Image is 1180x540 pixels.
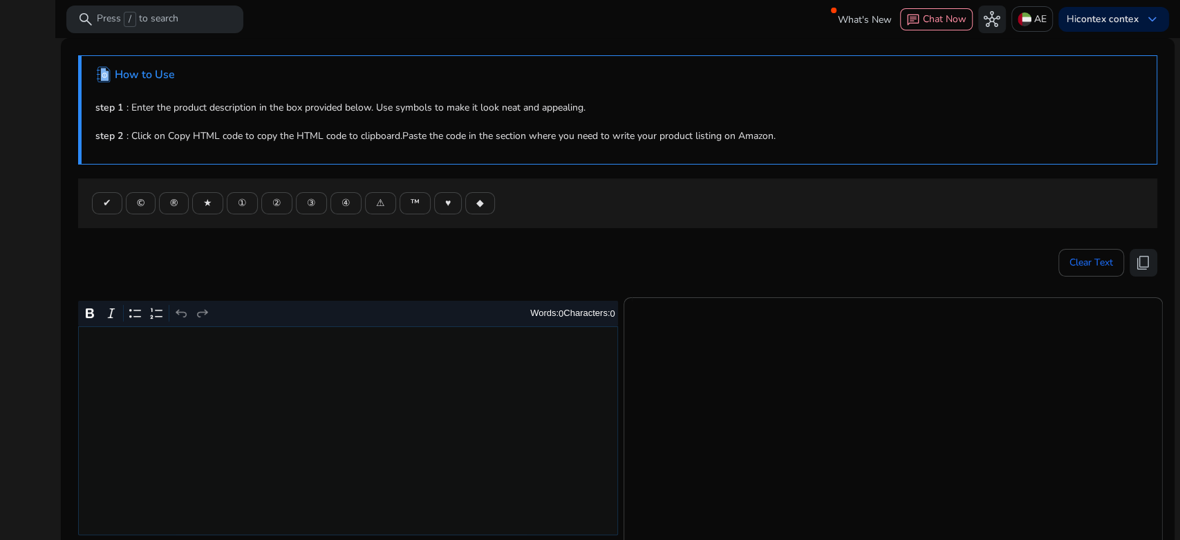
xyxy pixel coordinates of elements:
[559,308,563,319] label: 0
[476,196,484,210] span: ◆
[95,129,123,142] b: step 2
[434,192,462,214] button: ♥
[376,196,385,210] span: ⚠
[95,101,123,114] b: step 1
[77,11,94,28] span: search
[1076,12,1139,26] b: contex contex
[92,192,122,214] button: ✔
[1067,15,1139,24] p: Hi
[978,6,1006,33] button: hub
[1018,12,1031,26] img: ae.svg
[124,12,136,27] span: /
[261,192,292,214] button: ②
[170,196,178,210] span: ®
[400,192,431,214] button: ™
[307,196,316,210] span: ③
[1034,7,1047,31] p: AE
[900,8,973,30] button: chatChat Now
[296,192,327,214] button: ③
[78,326,618,535] div: Rich Text Editor. Editing area: main. Press Alt+0 for help.
[530,305,615,322] div: Words: Characters:
[126,192,156,214] button: ©
[203,196,212,210] span: ★
[411,196,420,210] span: ™
[159,192,189,214] button: ®
[1144,11,1161,28] span: keyboard_arrow_down
[984,11,1000,28] span: hub
[97,12,178,27] p: Press to search
[272,196,281,210] span: ②
[1069,249,1113,277] span: Clear Text
[78,301,618,327] div: Editor toolbar
[330,192,362,214] button: ④
[1058,249,1124,277] button: Clear Text
[137,196,144,210] span: ©
[238,196,247,210] span: ①
[838,8,892,32] span: What's New
[103,196,111,210] span: ✔
[906,13,920,27] span: chat
[95,100,1143,115] p: : Enter the product description in the box provided below. Use symbols to make it look neat and a...
[365,192,396,214] button: ⚠
[192,192,223,214] button: ★
[227,192,258,214] button: ①
[923,12,966,26] span: Chat Now
[465,192,495,214] button: ◆
[115,68,175,82] h4: How to Use
[95,129,1143,143] p: : Click on Copy HTML code to copy the HTML code to clipboard.Paste the code in the section where ...
[341,196,350,210] span: ④
[445,196,451,210] span: ♥
[610,308,615,319] label: 0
